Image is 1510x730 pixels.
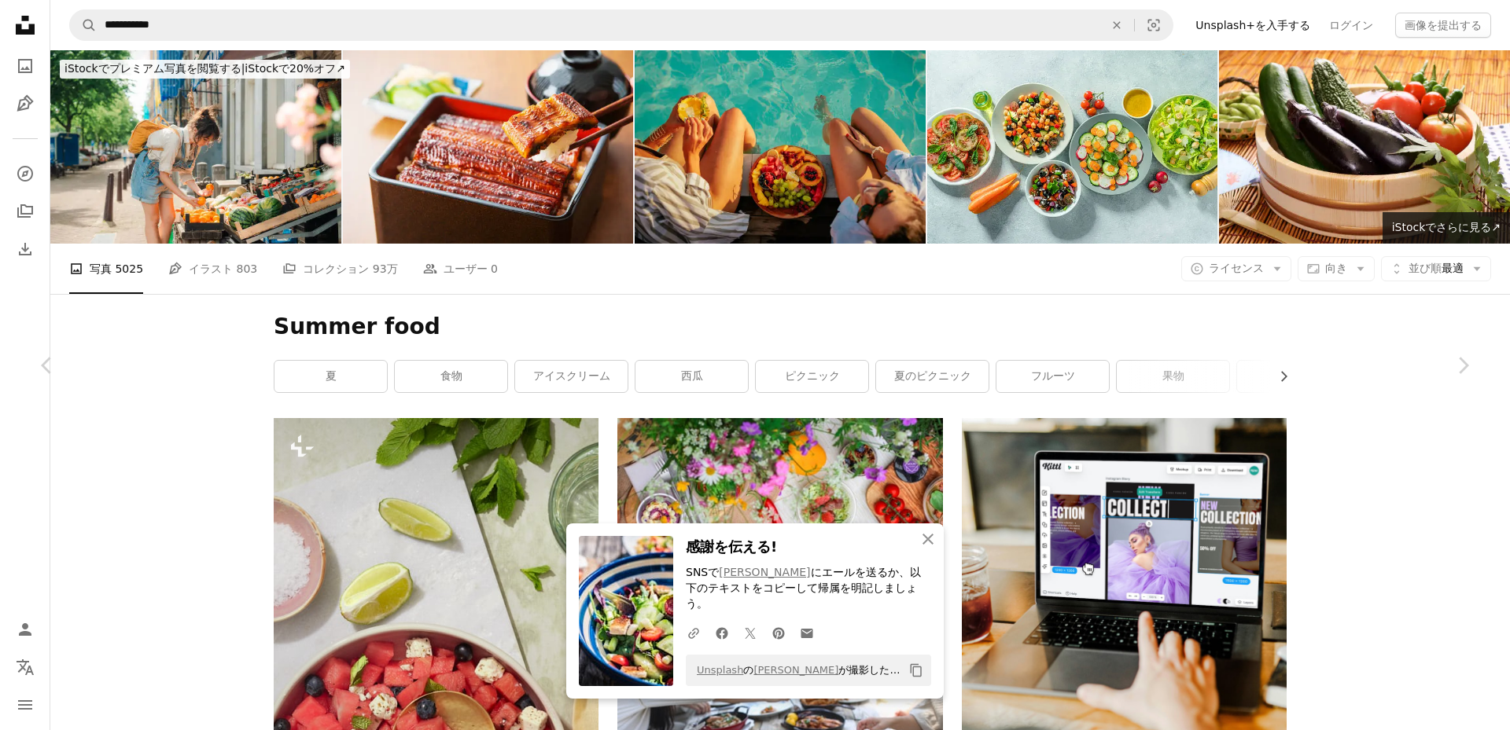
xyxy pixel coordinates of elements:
[9,651,41,683] button: 言語
[1135,10,1173,40] button: ビジュアル検索
[491,260,498,277] span: 0
[1325,262,1347,274] span: 向き
[9,614,41,645] a: ログイン / 登録する
[996,361,1109,392] a: フルーツ
[69,9,1173,41] form: サイト内でビジュアルを探す
[686,536,931,559] h3: 感謝を伝える!
[274,313,1287,341] h1: Summer food
[753,664,838,676] a: [PERSON_NAME]
[1269,361,1287,392] button: リストを右にスクロールする
[395,361,507,392] a: 食物
[1186,13,1320,38] a: Unsplash+を入手する
[50,50,341,244] img: Woman shopping for fruits in small shop in Amsterdam
[373,260,398,277] span: 93万
[343,50,634,244] img: うなぎ丼のうなぎ焼き
[1237,361,1350,392] a: 食べ物
[764,617,793,648] a: Pinterestでシェアする
[736,617,764,648] a: Twitterでシェアする
[686,565,931,612] p: SNSで にエールを送るか、以下のテキストをコピーして帰属を明記しましょう。
[70,10,97,40] button: Unsplashで検索する
[1383,212,1510,244] a: iStockでさらに見る↗
[1219,50,1510,244] img: 夏の野菜
[927,50,1218,244] img: Fresh and healthy salad plates shot from above
[9,689,41,721] button: メニュー
[793,617,821,648] a: Eメールでシェアする
[1395,13,1491,38] button: 画像を提出する
[1320,13,1383,38] a: ログイン
[9,196,41,227] a: コレクション
[50,50,359,88] a: iStockでプレミアム写真を閲覧する|iStockで20%オフ↗
[876,361,989,392] a: 夏のピクニック
[635,50,926,244] img: プールサイドで果物を食べる2人の友人
[903,657,930,684] button: クリップボードにコピーする
[719,566,810,578] a: [PERSON_NAME]
[168,244,257,294] a: イラスト 803
[708,617,736,648] a: Facebookでシェアする
[1409,262,1442,274] span: 並び順
[64,62,245,75] span: iStockでプレミアム写真を閲覧する |
[282,244,397,294] a: コレクション 93万
[9,50,41,82] a: 写真
[237,260,258,277] span: 803
[1409,261,1464,277] span: 最適
[64,62,345,75] span: iStockで20%オフ ↗
[1099,10,1134,40] button: 全てクリア
[1117,361,1229,392] a: 果物
[697,664,743,676] a: Unsplash
[274,655,598,669] a: スプーンでスイカとブルーベリーのボウル
[1181,256,1291,281] button: ライセンス
[1381,256,1491,281] button: 並び順最適
[9,88,41,119] a: イラスト
[515,361,628,392] a: アイスクリーム
[1298,256,1375,281] button: 向き
[274,361,387,392] a: 夏
[689,658,903,683] span: の が撮影した写真
[756,361,868,392] a: ピクニック
[635,361,748,392] a: 西瓜
[1416,290,1510,441] a: 次へ
[9,233,41,265] a: ダウンロード履歴
[617,418,942,634] img: マットの上のさまざまな食べ物
[1392,221,1501,233] span: iStockでさらに見る ↗
[1209,262,1264,274] span: ライセンス
[423,244,498,294] a: ユーザー 0
[9,158,41,189] a: 探す
[617,519,942,534] a: マットの上のさまざまな食べ物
